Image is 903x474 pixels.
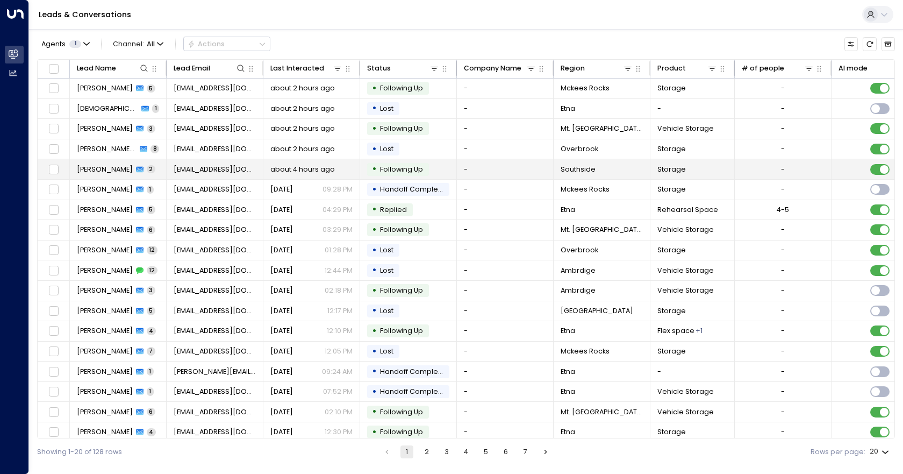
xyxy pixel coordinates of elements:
div: - [781,367,785,377]
div: Company Name [464,62,521,74]
span: Michael Akers [77,367,133,377]
span: 5 [147,206,155,214]
span: Toggle select row [47,345,60,358]
span: Lost [380,306,393,315]
span: Sep 25, 2025 [270,407,293,417]
p: 12:17 PM [327,306,353,316]
td: - [457,180,554,200]
span: 5 [147,84,155,93]
span: Storage [657,245,686,255]
span: Vehicle Storage [657,407,714,417]
span: Handoff Completed [380,185,450,194]
span: Refresh [863,37,876,51]
td: - [457,119,554,139]
span: Yesterday [270,346,293,356]
span: leasminklashes@gmail.com [174,346,256,356]
button: Customize [844,37,858,51]
p: 02:18 PM [325,286,353,295]
span: Etna [561,427,575,437]
p: 03:29 PM [322,225,353,235]
span: Storage [657,165,686,174]
td: - [457,422,554,442]
span: iatsegenius@gmail.com [174,387,256,397]
button: Go to page 7 [519,445,532,458]
td: - [457,342,554,362]
td: - [457,220,554,240]
span: All [147,40,155,48]
div: Lead Email [174,62,210,74]
span: Toggle select row [47,204,60,216]
div: • [372,262,377,279]
span: Toggle select row [47,305,60,317]
span: Replied [380,205,407,214]
span: Tconley5578@gmail.com [174,245,256,255]
span: THOMAS CONLEY [77,245,133,255]
span: Mel Jason [77,144,137,154]
td: - [457,99,554,119]
td: - [457,139,554,159]
span: 5 [147,307,155,315]
span: Following Up [380,326,423,335]
div: Rehearsal Space [696,326,703,336]
span: brianfranks@mac.com [174,266,256,275]
span: Kristen Cario [77,104,139,114]
button: page 1 [400,445,413,458]
div: • [372,100,377,117]
span: Frank Chirico [77,427,133,437]
div: Last Interacted [270,62,324,74]
span: NaJae Tate [77,83,133,93]
span: Toggle select all [47,62,60,75]
span: Toggle select row [47,143,60,155]
span: Rob Shepperson [77,306,133,316]
span: Sep 25, 2025 [270,387,293,397]
div: • [372,222,377,238]
div: - [781,326,785,336]
span: Lost [380,144,393,153]
label: Rows per page: [811,447,865,457]
span: 4 [147,327,156,335]
td: - [457,79,554,98]
div: - [781,266,785,275]
span: Following Up [380,83,423,93]
span: 6 [147,408,155,416]
div: Actions [188,40,225,48]
span: about 2 hours ago [270,83,335,93]
span: abuefort@gmail.com [174,326,256,336]
div: - [781,346,785,356]
span: Etna [561,104,575,114]
td: - [457,321,554,341]
span: Sep 25, 2025 [270,427,293,437]
div: 20 [870,444,891,459]
span: Shauntaya Chapman [77,165,133,174]
span: Mt. Pleasant [561,124,643,133]
span: Toggle select row [47,244,60,257]
p: 12:10 PM [327,326,353,336]
a: Leads & Conversations [39,9,131,20]
span: Etna [561,205,575,215]
div: - [781,225,785,235]
span: about 2 hours ago [270,144,335,154]
td: - [457,402,554,422]
span: 1 [147,367,154,376]
button: Go to page 4 [460,445,472,458]
span: Agents [41,41,66,48]
button: Go to page 5 [479,445,492,458]
span: Following Up [380,286,423,295]
td: - [457,281,554,301]
span: Yesterday [270,245,293,255]
span: Storage [657,427,686,437]
span: brian franks [77,266,133,275]
span: Toggle select row [47,285,60,297]
div: • [372,80,377,97]
div: - [781,104,785,114]
span: about 2 hours ago [270,124,335,133]
span: Handoff Completed [380,367,450,376]
div: - [781,306,785,316]
span: Toggle select row [47,82,60,95]
div: Product [657,62,686,74]
span: Toggle select row [47,325,60,337]
div: - [781,286,785,295]
div: • [372,302,377,319]
span: kcario@gmail.com [174,104,256,114]
div: • [372,363,377,380]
